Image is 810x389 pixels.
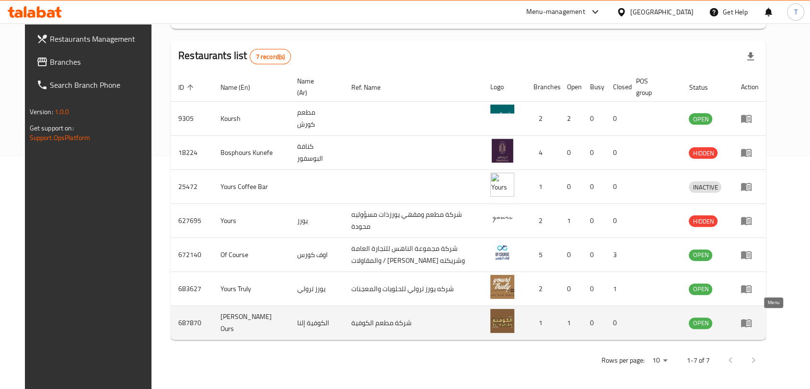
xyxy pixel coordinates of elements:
h2: Restaurants list [178,48,291,64]
p: 1-7 of 7 [686,354,709,366]
a: Branches [29,50,160,73]
td: Yours [213,204,289,238]
a: Support.OpsPlatform [30,131,91,144]
div: OPEN [689,283,712,295]
span: Get support on: [30,122,74,134]
td: شركه يورز ترولي للحلويات والمعجنات [344,272,483,306]
td: Yours Coffee Bar [213,170,289,204]
span: 1.0.0 [55,106,69,118]
td: 683627 [171,272,213,306]
td: 2 [526,102,559,136]
td: 2 [559,102,582,136]
td: 1 [526,306,559,340]
span: Search Branch Phone [50,79,152,91]
span: Ref. Name [351,82,393,93]
span: OPEN [689,318,712,329]
img: Yours Coffee Bar [490,173,514,197]
table: enhanced table [171,72,766,340]
td: 1 [526,170,559,204]
td: 0 [559,238,582,272]
img: Of Course [490,241,514,265]
div: OPEN [689,113,712,125]
td: 0 [559,136,582,170]
td: 627695 [171,204,213,238]
td: شركة مطعم ومقهي يورزذات مسؤوليه محودة [344,204,483,238]
td: 0 [582,204,605,238]
div: Menu [741,181,758,192]
span: Version: [30,106,53,118]
div: OPEN [689,318,712,329]
td: 0 [605,170,628,204]
a: Search Branch Phone [29,73,160,96]
span: T [794,7,797,17]
td: 2 [526,204,559,238]
div: HIDDEN [689,215,717,227]
td: اوف كورس [289,238,344,272]
th: Busy [582,72,605,102]
div: Menu [741,147,758,158]
td: الكوفية إلنا [289,306,344,340]
div: Menu [741,249,758,260]
td: 1 [605,272,628,306]
td: شركة مطعم الكوفية [344,306,483,340]
p: Rows per page: [601,354,644,366]
td: 9305 [171,102,213,136]
td: Yours Truly [213,272,289,306]
td: Of Course [213,238,289,272]
span: OPEN [689,249,712,260]
td: 0 [559,272,582,306]
td: 1 [559,306,582,340]
div: Rows per page: [648,354,671,368]
div: OPEN [689,249,712,261]
td: 1 [559,204,582,238]
th: Closed [605,72,628,102]
td: مطعم كورش [289,102,344,136]
td: 2 [526,272,559,306]
td: 0 [605,102,628,136]
div: [GEOGRAPHIC_DATA] [630,7,694,17]
td: يورز ترولي [289,272,344,306]
span: INACTIVE [689,182,721,193]
td: 0 [582,238,605,272]
td: 18224 [171,136,213,170]
td: 0 [582,306,605,340]
td: 0 [582,136,605,170]
span: ID [178,82,197,93]
td: 5 [526,238,559,272]
td: 687870 [171,306,213,340]
div: HIDDEN [689,147,717,159]
th: Logo [483,72,526,102]
img: Yours Truly [490,275,514,299]
td: 4 [526,136,559,170]
span: 7 record(s) [250,52,291,61]
span: Restaurants Management [50,33,152,45]
img: Bosphours Kunefe [490,139,514,163]
td: كنافة البوسفور [289,136,344,170]
span: Status [689,82,720,93]
span: Name (En) [220,82,263,93]
div: Export file [739,45,762,68]
div: Menu [741,215,758,226]
td: 0 [605,136,628,170]
span: OPEN [689,283,712,295]
th: Open [559,72,582,102]
span: HIDDEN [689,148,717,159]
th: Action [733,72,766,102]
td: شركة مجموعة الناهس للتجارة العامة والمقاولات / [PERSON_NAME] وشريكته [344,238,483,272]
div: Total records count [250,49,291,64]
td: 0 [582,102,605,136]
th: Branches [526,72,559,102]
span: Branches [50,56,152,68]
span: Name (Ar) [297,75,332,98]
td: 3 [605,238,628,272]
td: 0 [559,170,582,204]
td: [PERSON_NAME] Ours [213,306,289,340]
span: OPEN [689,114,712,125]
img: Yours [490,207,514,231]
td: 0 [582,170,605,204]
span: HIDDEN [689,216,717,227]
td: 0 [605,306,628,340]
td: يورز [289,204,344,238]
div: Menu [741,283,758,295]
a: Restaurants Management [29,27,160,50]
